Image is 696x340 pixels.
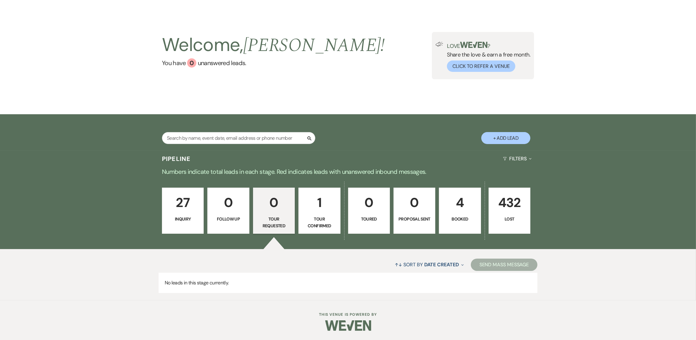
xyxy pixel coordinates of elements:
a: You have 0 unanswered leads. [162,58,385,68]
button: Click to Refer a Venue [447,61,515,72]
span: ↑↓ [395,261,402,268]
a: 4Booked [439,188,481,234]
button: Sort By Date Created [392,256,466,273]
p: No leads in this stage currently. [159,273,538,293]
a: 1Tour Confirmed [298,188,340,234]
img: loud-speaker-illustration.svg [436,42,443,47]
p: 0 [398,192,431,213]
img: weven-logo-green.svg [460,42,487,48]
h2: Welcome, [162,32,385,58]
p: 27 [166,192,200,213]
p: 1 [302,192,336,213]
p: Inquiry [166,216,200,222]
div: Share the love & earn a free month. [443,42,530,72]
p: Love ? [447,42,530,49]
a: 432Lost [489,188,530,234]
img: Weven Logo [325,315,371,336]
p: 4 [443,192,477,213]
a: 0Toured [348,188,390,234]
div: 0 [187,58,196,68]
button: Send Mass Message [471,259,538,271]
button: Filters [501,150,534,167]
p: Tour Requested [257,216,291,229]
a: 0Proposal Sent [394,188,435,234]
a: 0Tour Requested [253,188,295,234]
span: [PERSON_NAME] ! [243,31,385,60]
p: Follow Up [211,216,245,222]
p: Booked [443,216,477,222]
p: 0 [257,192,291,213]
p: 432 [493,192,526,213]
p: Toured [352,216,386,222]
p: 0 [352,192,386,213]
p: Lost [493,216,526,222]
button: + Add Lead [481,132,530,144]
span: Date Created [424,261,459,268]
p: Tour Confirmed [302,216,336,229]
a: 0Follow Up [207,188,249,234]
input: Search by name, event date, email address or phone number [162,132,315,144]
p: Numbers indicate total leads in each stage. Red indicates leads with unanswered inbound messages. [127,167,569,177]
p: Proposal Sent [398,216,431,222]
h3: Pipeline [162,154,191,163]
a: 27Inquiry [162,188,204,234]
p: 0 [211,192,245,213]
